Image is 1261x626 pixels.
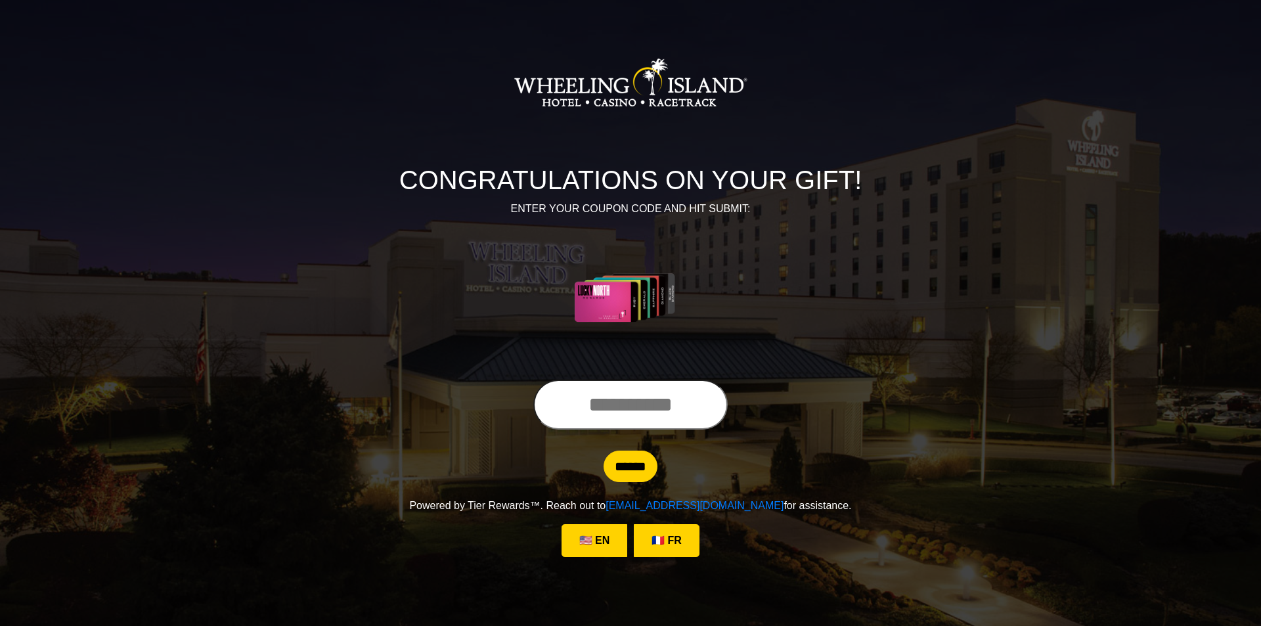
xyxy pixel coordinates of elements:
[606,500,784,511] a: [EMAIL_ADDRESS][DOMAIN_NAME]
[514,17,747,148] img: Logo
[562,524,627,557] a: 🇺🇸 EN
[634,524,699,557] a: 🇫🇷 FR
[543,233,719,364] img: Center Image
[558,524,703,557] div: Language Selection
[266,201,995,217] p: ENTER YOUR COUPON CODE AND HIT SUBMIT:
[409,500,851,511] span: Powered by Tier Rewards™. Reach out to for assistance.
[266,164,995,196] h1: CONGRATULATIONS ON YOUR GIFT!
